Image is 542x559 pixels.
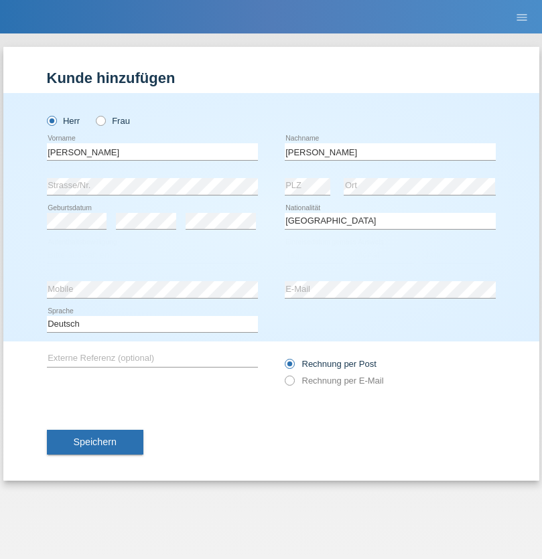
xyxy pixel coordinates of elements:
input: Frau [96,116,105,125]
input: Rechnung per E-Mail [285,376,293,392]
button: Speichern [47,430,143,455]
input: Herr [47,116,56,125]
label: Frau [96,116,130,126]
label: Rechnung per Post [285,359,377,369]
span: Speichern [74,436,117,447]
label: Herr [47,116,80,126]
input: Rechnung per Post [285,359,293,376]
a: menu [509,13,535,21]
label: Rechnung per E-Mail [285,376,384,386]
i: menu [515,11,529,24]
h1: Kunde hinzufügen [47,70,496,86]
